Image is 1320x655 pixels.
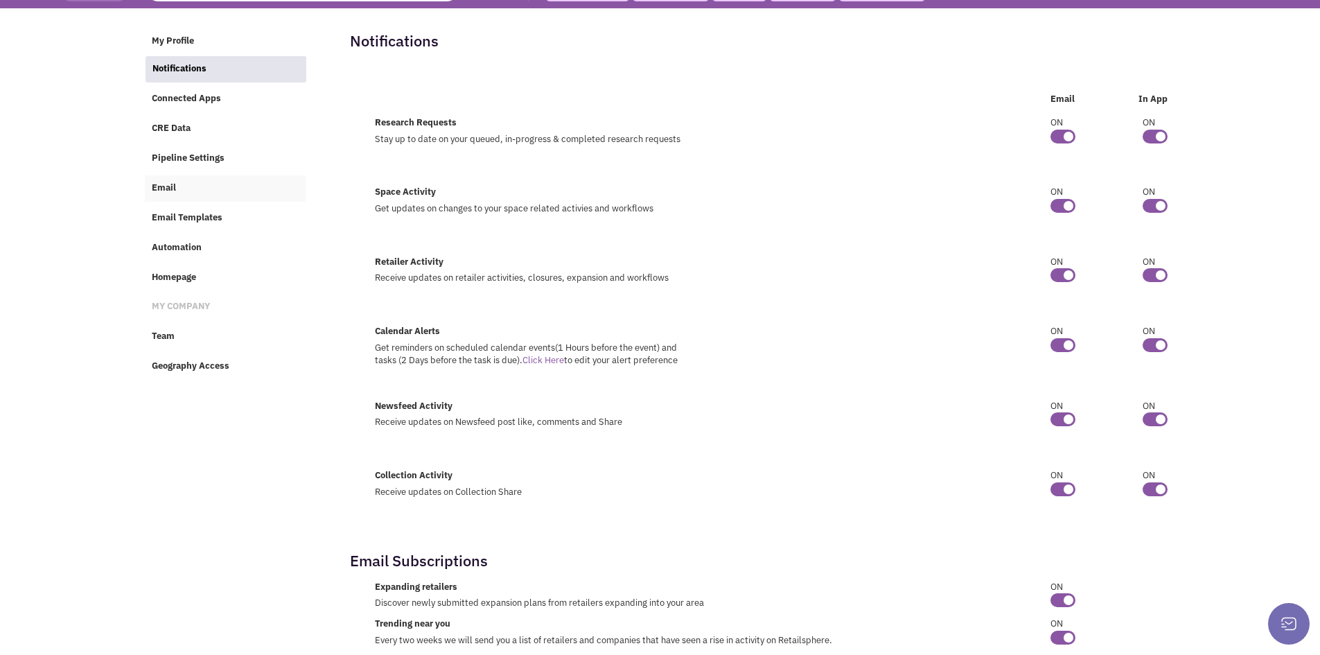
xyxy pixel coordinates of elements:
a: Click Here [522,354,564,366]
div: ON [1143,256,1160,269]
span: Pipeline Settings [152,152,225,164]
label: Email [1050,93,1075,106]
div: ON [1143,400,1160,413]
div: ON [1050,400,1068,413]
div: ON [1143,186,1160,199]
a: Geography Access [145,353,306,380]
label: Calendar Alerts [375,325,440,338]
span: Automation [152,241,202,253]
span: Get updates on changes to your space related activies and workflows [375,202,653,214]
a: Email [145,175,306,202]
span: Receive updates on Newsfeed post like, comments and Share [375,416,622,428]
span: My Profile [152,35,194,46]
label: Newsfeed Activity [375,400,452,413]
div: ON [1143,469,1160,482]
span: Get reminders on scheduled calendar events(1 Hours before the event) and [375,342,677,353]
div: ON [1143,325,1160,338]
div: ON [1050,469,1068,482]
span: MY COMPANY [152,301,210,313]
a: Connected Apps [145,86,306,112]
div: ON [1050,116,1068,130]
a: Homepage [145,265,306,291]
div: ON [1050,581,1068,594]
a: CRE Data [145,116,306,142]
div: ON [1050,256,1068,269]
span: Receive updates on retailer activities, closures, expansion and workflows [375,272,669,283]
label: In App [1138,93,1168,106]
span: Every two weeks we will send you a list of retailers and companies that have seen a rise in activ... [375,634,832,646]
div: ON [1143,116,1160,130]
label: Expanding retailers [375,581,457,594]
a: Notifications [146,56,307,82]
span: Notifications [152,63,206,75]
a: Team [145,324,306,350]
span: Geography Access [152,360,229,372]
label: Research Requests [375,116,457,130]
label: Space Activity [375,186,436,199]
span: Stay up to date on your queued, in-progress & completed research requests [375,133,680,145]
a: Automation [145,235,306,261]
a: My Profile [145,28,306,55]
h2: Email Subscriptions [350,554,488,567]
a: Email Templates [145,205,306,232]
label: Collection Activity [375,469,452,482]
span: Receive updates on Collection Share [375,486,522,498]
div: ON [1050,186,1068,199]
div: ON [1050,325,1068,338]
h2: Notifications [350,35,439,47]
a: Pipeline Settings [145,146,306,172]
label: Retailer Activity [375,256,443,269]
span: Discover newly submitted expansion plans from retailers expanding into your area [375,597,704,609]
span: Email Templates [152,211,222,223]
span: Email [152,182,176,193]
span: Team [152,331,175,342]
span: tasks (2 Days before the task is due). to edit your alert preference [375,354,678,366]
label: Trending near you [375,618,450,631]
div: ON [1050,618,1068,631]
span: CRE Data [152,123,191,134]
span: Connected Apps [152,93,221,105]
span: Homepage [152,271,196,283]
